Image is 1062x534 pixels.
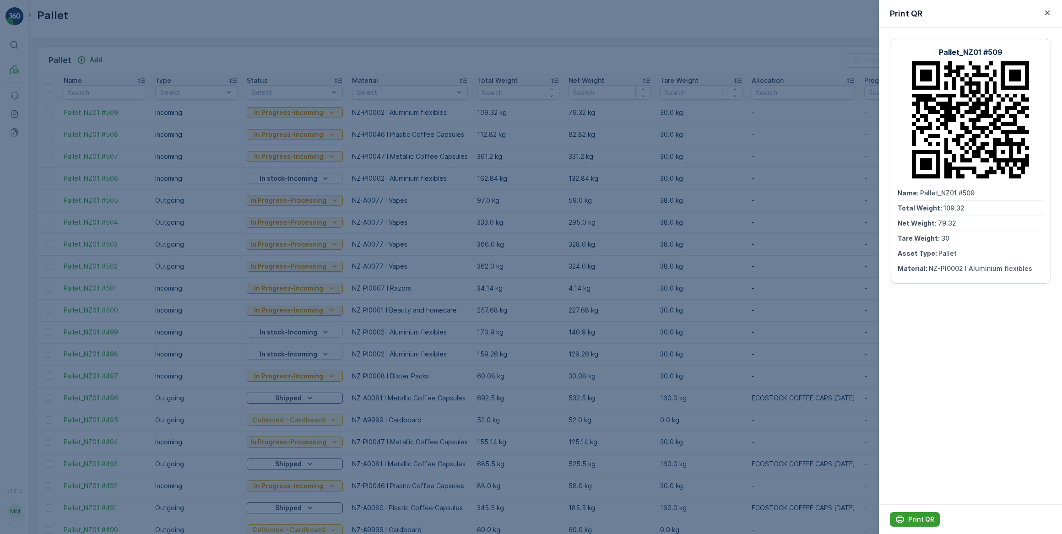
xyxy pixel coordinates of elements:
[898,249,938,257] span: Asset Type :
[890,512,940,527] button: Print QR
[920,189,975,197] span: Pallet_NZ01 #509
[898,189,920,197] span: Name :
[898,204,943,212] span: Total Weight :
[941,234,949,242] span: 30
[938,249,957,257] span: Pallet
[908,515,934,524] p: Print QR
[898,219,938,227] span: Net Weight :
[938,219,956,227] span: 79.32
[890,7,922,20] p: Print QR
[929,264,1032,272] span: NZ-PI0002 I Aluminium flexibles
[898,264,929,272] span: Material :
[898,234,941,242] span: Tare Weight :
[943,204,964,212] span: 109.32
[939,47,1002,58] p: Pallet_NZ01 #509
